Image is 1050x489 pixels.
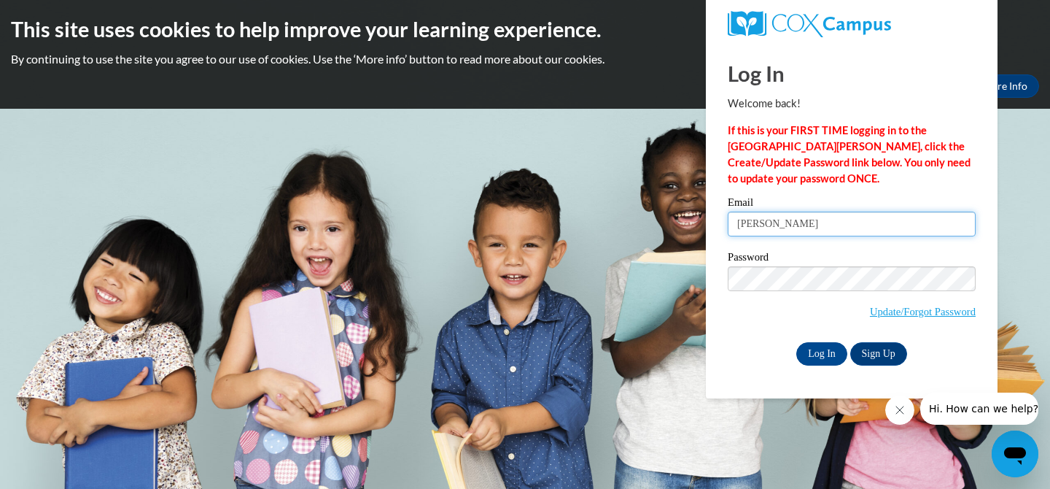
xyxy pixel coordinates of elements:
input: Log In [796,342,847,366]
a: Update/Forgot Password [870,306,976,317]
p: By continuing to use the site you agree to our use of cookies. Use the ‘More info’ button to read... [11,51,1039,67]
label: Email [728,197,976,212]
iframe: Close message [885,396,914,425]
a: COX Campus [728,11,976,37]
h2: This site uses cookies to help improve your learning experience. [11,15,1039,44]
iframe: Button to launch messaging window [992,431,1038,477]
img: COX Campus [728,11,891,37]
label: Password [728,252,976,266]
h1: Log In [728,58,976,88]
a: More Info [971,74,1039,98]
p: Welcome back! [728,96,976,112]
iframe: Message from company [920,393,1038,425]
strong: If this is your FIRST TIME logging in to the [GEOGRAPHIC_DATA][PERSON_NAME], click the Create/Upd... [728,124,971,185]
a: Sign Up [850,342,907,366]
